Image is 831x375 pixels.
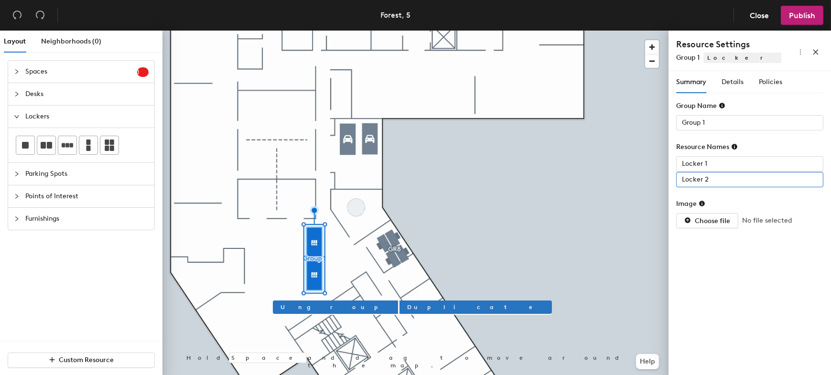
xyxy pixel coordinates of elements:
[14,114,20,119] span: expanded
[742,6,777,25] button: Close
[281,303,390,311] span: Ungroup
[25,106,149,128] span: Lockers
[759,78,782,86] span: Policies
[25,83,149,105] span: Desks
[137,67,149,77] sup: 1
[14,91,20,97] span: collapsed
[14,216,20,222] span: collapsed
[636,354,659,369] button: Help
[273,300,398,314] button: Ungroup
[676,78,706,86] span: Summary
[25,208,149,230] span: Furnishings
[676,54,700,62] span: Group 1
[25,185,149,207] span: Points of Interest
[8,6,27,25] button: Undo (⌘ + Z)
[695,217,730,225] span: Choose file
[703,53,808,63] span: Lockers
[797,49,804,55] span: more
[676,115,823,130] input: Unknown Lockers
[381,9,411,21] div: Forest, 5
[4,37,26,45] span: Layout
[25,61,137,83] span: Spaces
[812,49,819,55] span: close
[41,37,101,45] span: Neighborhoods (0)
[676,172,823,187] input: Unknown Lockers
[742,215,792,226] span: No file selected
[676,156,823,171] input: Unknown Lockers
[31,6,50,25] button: Redo (⌘ + ⇧ + Z)
[14,69,20,75] span: collapsed
[407,303,544,311] span: Duplicate
[14,171,20,177] span: collapsed
[676,143,738,151] div: Resource Names
[676,102,725,110] div: Group Name
[722,78,744,86] span: Details
[676,213,738,228] button: Choose file
[789,11,815,20] span: Publish
[676,38,781,51] h4: Resource Settings
[750,11,769,20] span: Close
[12,10,22,20] span: undo
[137,69,149,75] span: 1
[25,163,149,185] span: Parking Spots
[14,193,20,199] span: collapsed
[676,200,705,208] div: Image
[781,6,823,25] button: Publish
[399,300,552,314] button: Duplicate
[59,356,114,364] span: Custom Resource
[8,353,155,368] button: Custom Resource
